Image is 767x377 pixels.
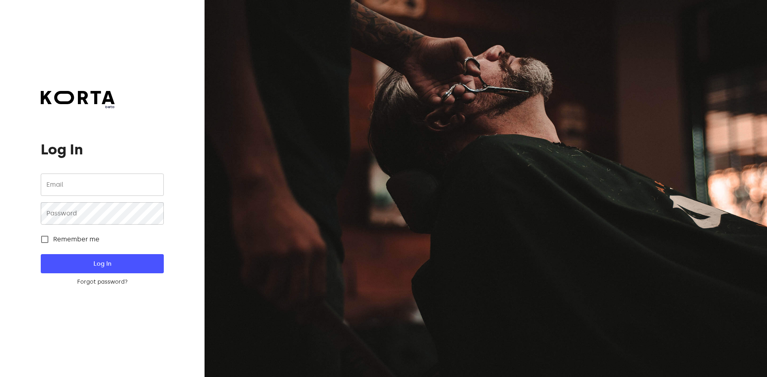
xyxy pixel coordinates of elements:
button: Log In [41,254,163,273]
span: Log In [54,259,151,269]
h1: Log In [41,142,163,158]
a: Forgot password? [41,278,163,286]
img: Korta [41,91,115,104]
a: beta [41,91,115,110]
span: beta [41,104,115,110]
span: Remember me [53,235,99,244]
